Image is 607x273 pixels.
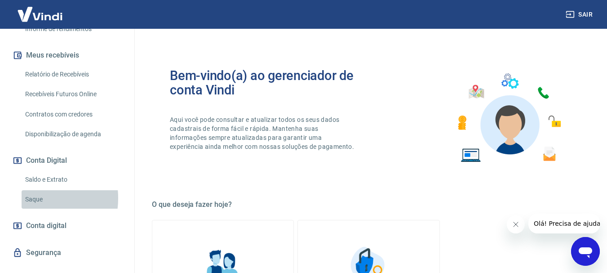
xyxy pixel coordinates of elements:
[26,219,66,232] span: Conta digital
[152,200,585,209] h5: O que deseja fazer hoje?
[528,214,600,233] iframe: Mensagem da empresa
[11,45,124,65] button: Meus recebíveis
[11,0,69,28] img: Vindi
[22,190,124,209] a: Saque
[571,237,600,266] iframe: Botão para abrir a janela de mensagens
[22,65,124,84] a: Relatório de Recebíveis
[22,105,124,124] a: Contratos com credores
[11,151,124,170] button: Conta Digital
[507,215,525,233] iframe: Fechar mensagem
[5,6,75,13] span: Olá! Precisa de ajuda?
[22,85,124,103] a: Recebíveis Futuros Online
[170,115,356,151] p: Aqui você pode consultar e atualizar todos os seus dados cadastrais de forma fácil e rápida. Mant...
[22,20,124,38] a: Informe de rendimentos
[11,243,124,263] a: Segurança
[22,170,124,189] a: Saldo e Extrato
[450,68,567,168] img: Imagem de um avatar masculino com diversos icones exemplificando as funcionalidades do gerenciado...
[11,216,124,236] a: Conta digital
[564,6,596,23] button: Sair
[22,125,124,143] a: Disponibilização de agenda
[170,68,369,97] h2: Bem-vindo(a) ao gerenciador de conta Vindi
